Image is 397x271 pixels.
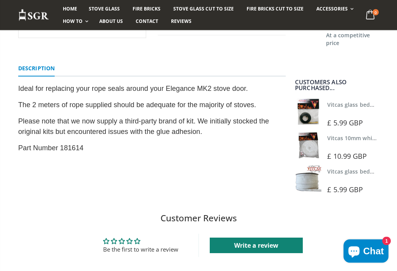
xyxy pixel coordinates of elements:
img: Vitcas stove glass bedding in tape [295,99,321,125]
span: £ 5.99 GBP [327,118,363,128]
a: Reviews [165,15,197,28]
a: Stove Glass [83,3,126,15]
a: How To [57,15,92,28]
span: Stove Glass Cut To Size [173,5,233,12]
a: About us [93,15,129,28]
h2: Customer Reviews [6,212,391,225]
div: Average rating is 0.00 stars [103,237,178,246]
span: The 2 meters of rope supplied should be adequate for the majority of stoves. [18,101,256,109]
a: Accessories [311,3,357,15]
img: Vitcas white rope, glue and gloves kit 10mm [295,132,321,159]
span: Home [63,5,77,12]
span: Reviews [171,18,192,24]
span: Part Number 181614 [18,144,83,152]
span: Fire Bricks Cut To Size [247,5,304,12]
div: Be the first to write a review [103,246,178,254]
span: Contact [136,18,158,24]
a: Write a review [210,238,303,254]
span: Ideal for replacing your rope seals around your Elegance MK2 stove door. [18,85,248,93]
a: Contact [130,15,164,28]
a: Stove Glass Cut To Size [167,3,239,15]
a: 0 [363,8,379,23]
img: Vitcas stove glass bedding in tape [295,166,321,192]
h3: QUALITY ROBAX GLASS At a competitive price [326,15,379,47]
a: Description [18,61,55,77]
span: Please note that we now supply a third-party brand of kit. We initially stocked the original kits... [18,118,269,136]
span: Stove Glass [89,5,120,12]
span: About us [99,18,123,24]
span: £ 5.99 GBP [327,185,363,195]
span: How To [63,18,83,24]
span: £ 10.99 GBP [327,152,367,161]
inbox-online-store-chat: Shopify online store chat [341,240,391,265]
span: 0 [373,9,379,16]
img: Stove Glass Replacement [18,9,49,22]
div: Customers also purchased... [295,80,379,91]
a: Fire Bricks Cut To Size [241,3,309,15]
span: Fire Bricks [133,5,161,12]
a: Home [57,3,83,15]
a: Fire Bricks [127,3,166,15]
span: Accessories [316,5,348,12]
